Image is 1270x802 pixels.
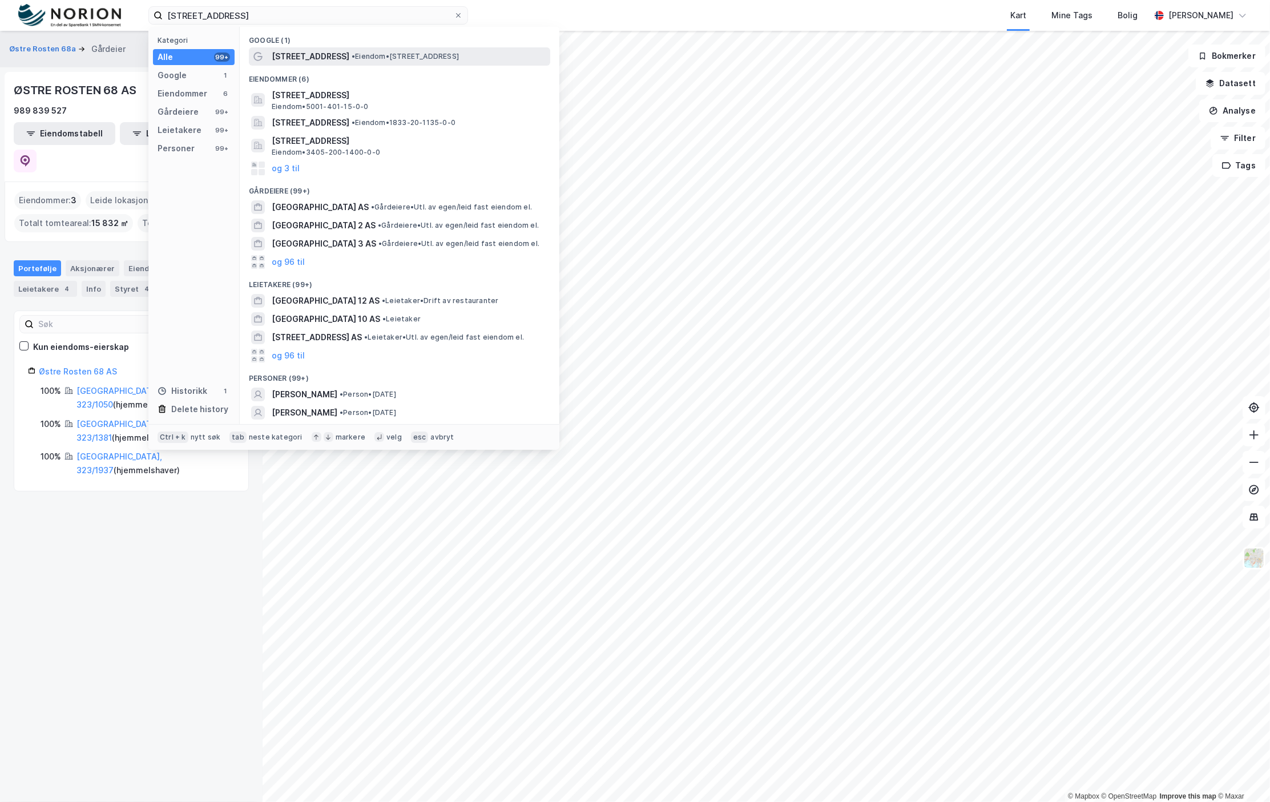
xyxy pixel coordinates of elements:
span: • [382,296,385,305]
div: Personer (99+) [240,365,559,385]
div: 4 [141,283,152,295]
div: neste kategori [249,433,303,442]
div: Mine Tags [1051,9,1092,22]
button: Filter [1211,127,1265,150]
span: • [340,390,343,398]
div: Leietakere [158,123,201,137]
div: Kun eiendoms-eierskap [33,340,129,354]
div: ( hjemmelshaver ) [76,417,235,445]
div: Aksjonærer [66,260,119,276]
span: [GEOGRAPHIC_DATA] 10 AS [272,312,380,326]
span: Eiendom • 3405-200-1400-0-0 [272,148,380,157]
a: [GEOGRAPHIC_DATA], 323/1381 [76,419,162,442]
div: Personer [158,142,195,155]
span: [GEOGRAPHIC_DATA] 2 AS [272,219,376,232]
span: • [378,221,381,229]
div: 4 [61,283,72,295]
span: Gårdeiere • Utl. av egen/leid fast eiendom el. [378,221,539,230]
div: Google [158,68,187,82]
div: Gårdeiere (99+) [240,178,559,198]
span: Gårdeiere • Utl. av egen/leid fast eiendom el. [371,203,532,212]
span: • [364,333,368,341]
div: Kontrollprogram for chat [1213,747,1270,802]
div: Alle [158,50,173,64]
span: • [340,408,343,417]
div: Historikk [158,384,207,398]
input: Søk på adresse, matrikkel, gårdeiere, leietakere eller personer [163,7,454,24]
div: markere [336,433,365,442]
span: [GEOGRAPHIC_DATA] 12 AS [272,294,380,308]
div: Ctrl + k [158,432,188,443]
div: 99+ [214,126,230,135]
span: [GEOGRAPHIC_DATA] AS [272,200,369,214]
span: • [382,315,386,323]
span: • [352,118,355,127]
div: Info [82,281,106,297]
span: [STREET_ADDRESS] [272,88,546,102]
span: • [352,52,355,61]
span: [STREET_ADDRESS] AS [272,331,362,344]
div: velg [386,433,402,442]
span: [PERSON_NAME] [272,388,337,401]
span: 3 [71,194,76,207]
button: Datasett [1196,72,1265,95]
div: Eiendommer (6) [240,66,559,86]
span: Leietaker • Utl. av egen/leid fast eiendom el. [364,333,524,342]
div: Delete history [171,402,228,416]
span: [STREET_ADDRESS] [272,134,546,148]
button: og 96 til [272,349,305,362]
div: 99+ [214,144,230,153]
div: avbryt [430,433,454,442]
a: Improve this map [1160,792,1216,800]
button: Analyse [1199,99,1265,122]
div: 1 [221,386,230,396]
span: Eiendom • 5001-401-15-0-0 [272,102,369,111]
a: Østre Rosten 68 AS [39,366,117,376]
div: Leide lokasjoner : [86,191,167,209]
div: ( hjemmelshaver ) [76,384,235,412]
div: Kategori [158,36,235,45]
button: Tags [1212,154,1265,177]
a: Mapbox [1068,792,1099,800]
input: Søk [34,316,159,333]
div: tab [229,432,247,443]
button: Leietakertabell [120,122,221,145]
a: [GEOGRAPHIC_DATA], 323/1937 [76,452,162,475]
div: Leietakere [14,281,77,297]
div: Totalt byggareal : [138,214,248,232]
div: 99+ [214,53,230,62]
button: Østre Rosten 68a [9,43,78,55]
iframe: Chat Widget [1213,747,1270,802]
div: 100% [41,417,61,431]
div: 1 [221,71,230,80]
span: Leietaker [382,315,421,324]
div: Gårdeier [91,42,126,56]
div: 989 839 527 [14,104,67,118]
div: ( hjemmelshaver ) [76,450,235,477]
span: 15 832 ㎡ [91,216,128,230]
span: [PERSON_NAME] [272,406,337,420]
img: Z [1243,547,1265,569]
span: Person • [DATE] [340,390,396,399]
a: [GEOGRAPHIC_DATA], 323/1050 [76,386,162,409]
span: Person • [DATE] [340,408,396,417]
button: og 96 til [272,255,305,269]
div: Google (1) [240,27,559,47]
div: [PERSON_NAME] [1168,9,1233,22]
span: Eiendom • [STREET_ADDRESS] [352,52,459,61]
div: 100% [41,384,61,398]
div: Totalt tomteareal : [14,214,133,232]
span: [GEOGRAPHIC_DATA] 3 AS [272,237,376,251]
span: [STREET_ADDRESS] [272,116,349,130]
div: 100% [41,450,61,464]
span: [STREET_ADDRESS] [272,50,349,63]
div: Eiendommer : [14,191,81,209]
span: Leietaker • Drift av restauranter [382,296,498,305]
div: ØSTRE ROSTEN 68 AS [14,81,138,99]
div: Portefølje [14,260,61,276]
div: nytt søk [191,433,221,442]
span: Eiendom • 1833-20-1135-0-0 [352,118,455,127]
div: 99+ [214,107,230,116]
span: Gårdeiere • Utl. av egen/leid fast eiendom el. [378,239,539,248]
div: Eiendommer [158,87,207,100]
